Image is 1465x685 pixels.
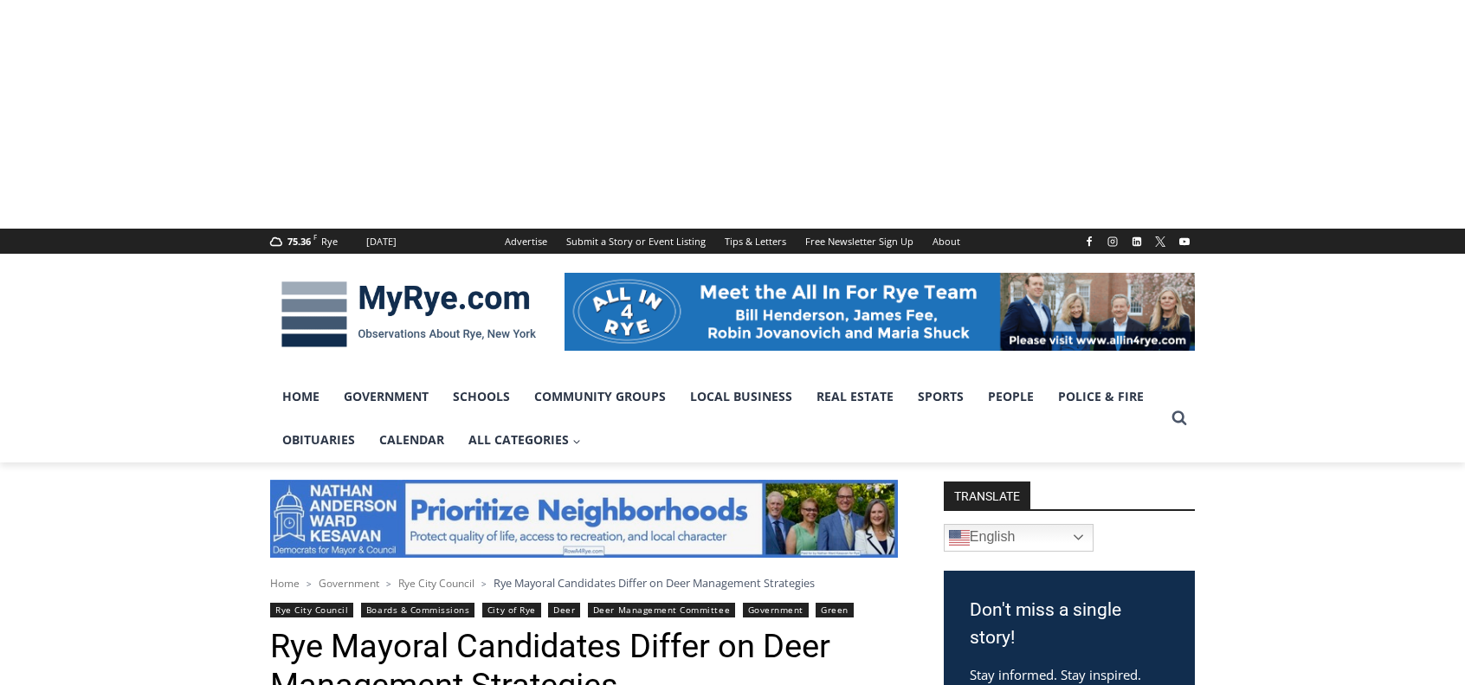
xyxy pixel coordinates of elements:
[494,575,815,591] span: Rye Mayoral Candidates Differ on Deer Management Strategies
[949,527,970,548] img: en
[270,418,367,462] a: Obituaries
[313,232,317,242] span: F
[1126,231,1147,252] a: Linkedin
[804,375,906,418] a: Real Estate
[816,603,854,617] a: Green
[398,576,474,591] a: Rye City Council
[270,375,332,418] a: Home
[944,524,1094,552] a: English
[319,576,379,591] a: Government
[976,375,1046,418] a: People
[1150,231,1171,252] a: X
[678,375,804,418] a: Local Business
[367,418,456,462] a: Calendar
[270,574,898,591] nav: Breadcrumbs
[715,229,796,254] a: Tips & Letters
[270,269,547,359] img: MyRye.com
[1046,375,1156,418] a: Police & Fire
[944,481,1030,509] strong: TRANSLATE
[468,430,581,449] span: All Categories
[495,229,970,254] nav: Secondary Navigation
[287,235,311,248] span: 75.36
[495,229,557,254] a: Advertise
[906,375,976,418] a: Sports
[557,229,715,254] a: Submit a Story or Event Listing
[522,375,678,418] a: Community Groups
[796,229,923,254] a: Free Newsletter Sign Up
[366,234,397,249] div: [DATE]
[386,578,391,590] span: >
[441,375,522,418] a: Schools
[565,273,1195,351] img: All in for Rye
[1164,403,1195,434] button: View Search Form
[970,597,1169,651] h3: Don't miss a single story!
[1174,231,1195,252] a: YouTube
[481,578,487,590] span: >
[321,234,338,249] div: Rye
[482,603,541,617] a: City of Rye
[456,418,593,462] a: All Categories
[307,578,312,590] span: >
[743,603,809,617] a: Government
[270,375,1164,462] nav: Primary Navigation
[361,603,475,617] a: Boards & Commissions
[548,603,580,617] a: Deer
[923,229,970,254] a: About
[588,603,735,617] a: Deer Management Committee
[332,375,441,418] a: Government
[270,603,353,617] a: Rye City Council
[270,576,300,591] a: Home
[1102,231,1123,252] a: Instagram
[1079,231,1100,252] a: Facebook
